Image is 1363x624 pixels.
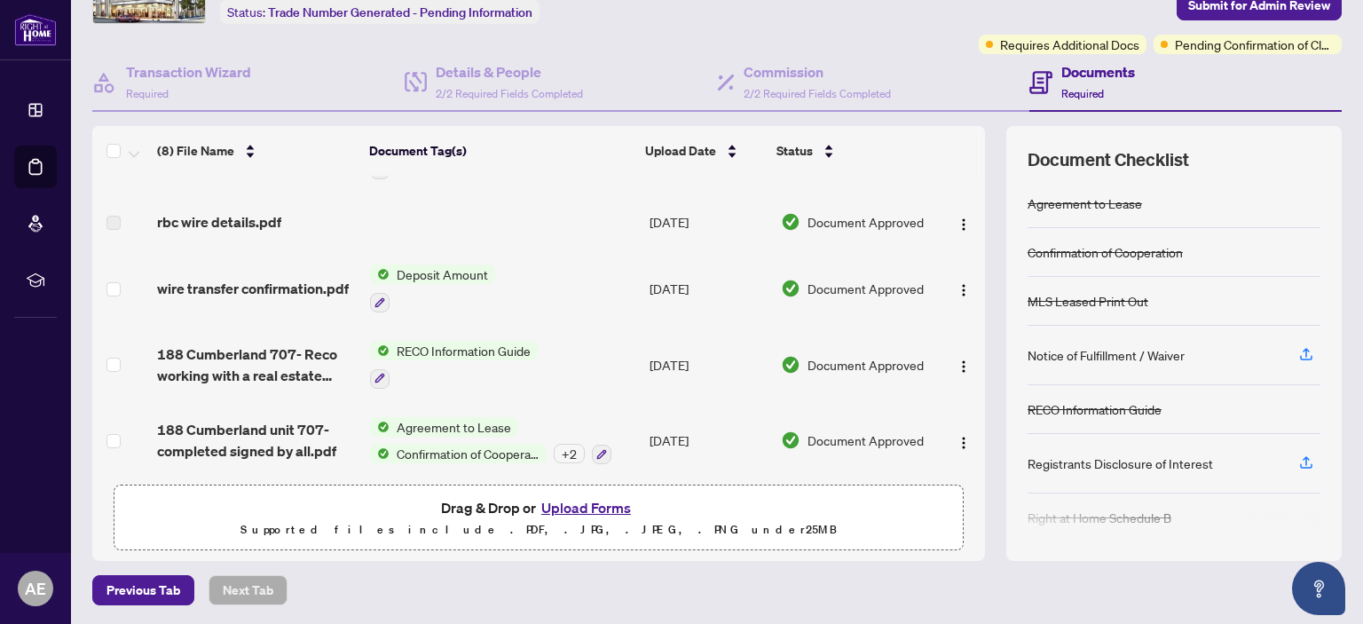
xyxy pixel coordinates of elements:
img: Logo [957,359,971,374]
div: Notice of Fulfillment / Waiver [1028,345,1185,365]
div: MLS Leased Print Out [1028,291,1148,311]
button: Upload Forms [536,496,636,519]
img: Logo [957,283,971,297]
button: Status IconAgreement to LeaseStatus IconConfirmation of Cooperation+2 [370,417,611,465]
span: Required [126,87,169,100]
td: [DATE] [642,327,774,403]
img: Document Status [781,212,800,232]
h4: Commission [744,61,891,83]
h4: Transaction Wizard [126,61,251,83]
img: Logo [957,436,971,450]
button: Status IconRECO Information Guide [370,341,538,389]
img: Status Icon [370,444,390,463]
span: Upload Date [645,141,716,161]
th: (8) File Name [150,126,362,176]
span: Requires Additional Docs [1000,35,1139,54]
img: logo [14,13,57,46]
button: Open asap [1292,562,1345,615]
img: Document Status [781,279,800,298]
img: Document Status [781,355,800,375]
th: Document Tag(s) [362,126,639,176]
div: Registrants Disclosure of Interest [1028,454,1213,473]
button: Logo [949,208,978,236]
th: Upload Date [638,126,769,176]
span: Document Approved [808,279,924,298]
td: [DATE] [642,194,774,250]
span: Document Approved [808,430,924,450]
span: Trade Number Generated - Pending Information [268,4,532,20]
img: Logo [957,217,971,232]
span: Agreement to Lease [390,417,518,437]
span: 188 Cumberland unit 707- completed signed by all.pdf [157,419,356,462]
span: Pending Confirmation of Closing [1175,35,1335,54]
td: [DATE] [642,403,774,479]
span: 188 Cumberland 707- Reco working with a real estate agent.pdf [157,344,356,386]
div: + 2 [554,444,585,463]
h4: Documents [1061,61,1135,83]
th: Status [769,126,933,176]
span: Document Approved [808,212,924,232]
span: AE [25,576,46,601]
span: Drag & Drop or [441,496,636,519]
div: RECO Information Guide [1028,399,1162,419]
button: Logo [949,274,978,303]
div: Agreement to Lease [1028,194,1142,213]
span: Deposit Amount [390,265,495,284]
div: Confirmation of Cooperation [1028,242,1183,262]
button: Previous Tab [92,575,194,605]
img: Status Icon [370,417,390,437]
span: 2/2 Required Fields Completed [436,87,583,100]
button: Next Tab [209,575,288,605]
span: wire transfer confirmation.pdf [157,278,349,299]
img: Status Icon [370,265,390,284]
img: Document Status [781,430,800,450]
span: Document Checklist [1028,147,1189,172]
span: Confirmation of Cooperation [390,444,547,463]
button: Status IconDeposit Amount [370,265,495,312]
span: (8) File Name [157,141,234,161]
img: Status Icon [370,341,390,360]
span: Drag & Drop orUpload FormsSupported files include .PDF, .JPG, .JPEG, .PNG under25MB [114,486,963,551]
span: Document Approved [808,355,924,375]
span: Status [776,141,813,161]
button: Logo [949,426,978,454]
td: [DATE] [642,250,774,327]
p: Supported files include .PDF, .JPG, .JPEG, .PNG under 25 MB [125,519,952,541]
span: 2/2 Required Fields Completed [744,87,891,100]
button: Logo [949,351,978,379]
span: Previous Tab [106,576,180,604]
div: Right at Home Schedule B [1028,508,1171,527]
span: rbc wire details.pdf [157,211,281,233]
span: Required [1061,87,1104,100]
span: RECO Information Guide [390,341,538,360]
h4: Details & People [436,61,583,83]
